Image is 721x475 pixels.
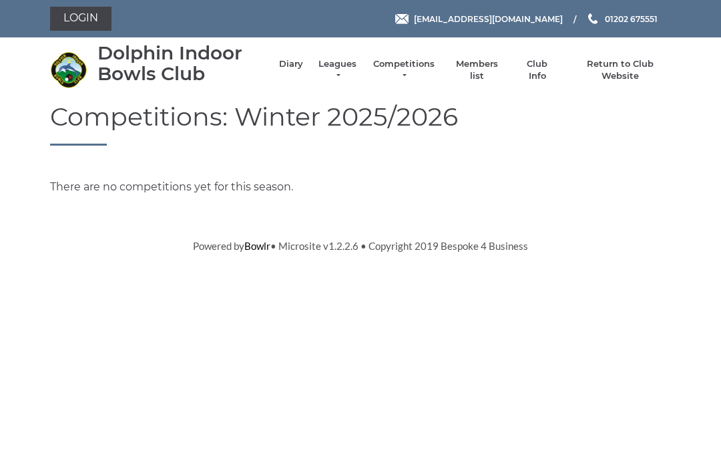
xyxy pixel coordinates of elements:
a: Competitions [372,58,436,82]
img: Dolphin Indoor Bowls Club [50,51,87,88]
img: Phone us [588,13,597,24]
div: Dolphin Indoor Bowls Club [97,43,266,84]
a: Club Info [518,58,557,82]
a: Diary [279,58,303,70]
a: Bowlr [244,240,270,252]
h1: Competitions: Winter 2025/2026 [50,103,671,146]
span: Powered by • Microsite v1.2.2.6 • Copyright 2019 Bespoke 4 Business [193,240,528,252]
img: Email [395,14,409,24]
a: Email [EMAIL_ADDRESS][DOMAIN_NAME] [395,13,563,25]
a: Login [50,7,111,31]
div: There are no competitions yet for this season. [40,179,681,195]
a: Phone us 01202 675551 [586,13,658,25]
a: Leagues [316,58,358,82]
a: Return to Club Website [570,58,671,82]
span: [EMAIL_ADDRESS][DOMAIN_NAME] [414,13,563,23]
span: 01202 675551 [605,13,658,23]
a: Members list [449,58,504,82]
